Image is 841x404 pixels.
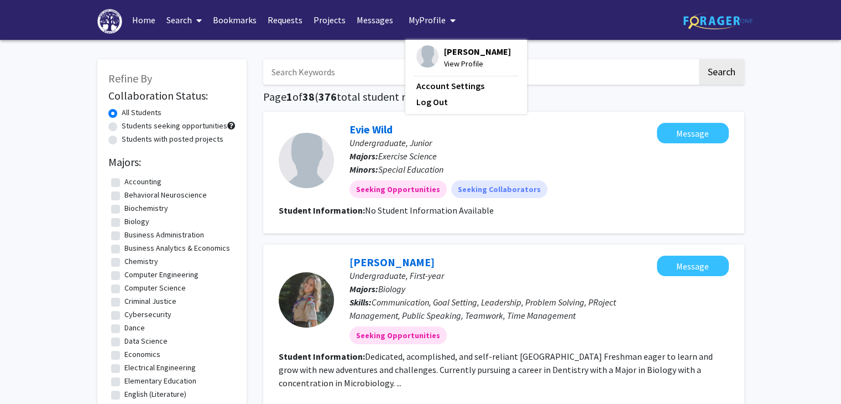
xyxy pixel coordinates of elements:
[124,296,176,307] label: Criminal Justice
[263,90,744,103] h1: Page of ( total student results)
[416,45,511,70] div: Profile Picture[PERSON_NAME]View Profile
[349,270,444,281] span: Undergraduate, First-year
[657,123,729,143] button: Message Evie Wild
[351,1,399,39] a: Messages
[122,120,227,132] label: Students seeking opportunities
[262,1,308,39] a: Requests
[124,362,196,374] label: Electrical Engineering
[378,151,437,162] span: Exercise Science
[8,354,47,396] iframe: Chat
[127,1,161,39] a: Home
[124,256,158,267] label: Chemistry
[451,180,547,198] mat-chip: Seeking Collaborators
[124,176,161,188] label: Accounting
[286,90,292,103] span: 1
[124,269,199,281] label: Computer Engineering
[124,216,149,227] label: Biology
[122,107,161,118] label: All Students
[279,351,365,362] b: Student Information:
[124,229,204,241] label: Business Administration
[699,59,744,85] button: Search
[108,71,152,85] span: Refine By
[349,255,435,269] a: [PERSON_NAME]
[124,242,230,254] label: Business Analytics & Economics
[207,1,262,39] a: Bookmarks
[124,189,207,201] label: Behavioral Neuroscience
[349,283,378,294] b: Majors:
[97,9,123,34] img: High Point University Logo
[263,59,697,85] input: Search Keywords
[349,122,393,136] a: Evie Wild
[124,282,186,294] label: Computer Science
[349,164,378,175] b: Minors:
[124,309,171,320] label: Cybersecurity
[416,45,438,68] img: Profile Picture
[349,297,616,321] span: Communication, Goal Setting, Leadership, Problem Solving, PRoject Management, Public Speaking, Te...
[349,327,447,344] mat-chip: Seeking Opportunities
[124,335,168,347] label: Data Science
[657,256,729,276] button: Message Jordan Havert
[318,90,337,103] span: 376
[122,133,223,145] label: Students with posted projects
[124,375,196,387] label: Elementary Education
[444,45,511,58] span: [PERSON_NAME]
[349,180,447,198] mat-chip: Seeking Opportunities
[416,79,516,92] a: Account Settings
[161,1,207,39] a: Search
[108,156,236,169] h2: Majors:
[108,89,236,102] h2: Collaboration Status:
[444,58,511,70] span: View Profile
[365,205,494,216] span: No Student Information Available
[124,322,145,334] label: Dance
[124,203,168,214] label: Biochemistry
[279,205,365,216] b: Student Information:
[279,351,713,389] fg-read-more: Dedicated, acomplished, and self-reliant [GEOGRAPHIC_DATA] Freshman eager to learn and grow with ...
[683,12,753,29] img: ForagerOne Logo
[124,389,186,400] label: English (Literature)
[416,95,516,108] a: Log Out
[124,349,160,360] label: Economics
[349,151,378,162] b: Majors:
[349,137,432,148] span: Undergraduate, Junior
[378,283,405,294] span: Biology
[409,14,446,25] span: My Profile
[308,1,351,39] a: Projects
[349,297,372,308] b: Skills:
[378,164,443,175] span: Special Education
[302,90,315,103] span: 38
